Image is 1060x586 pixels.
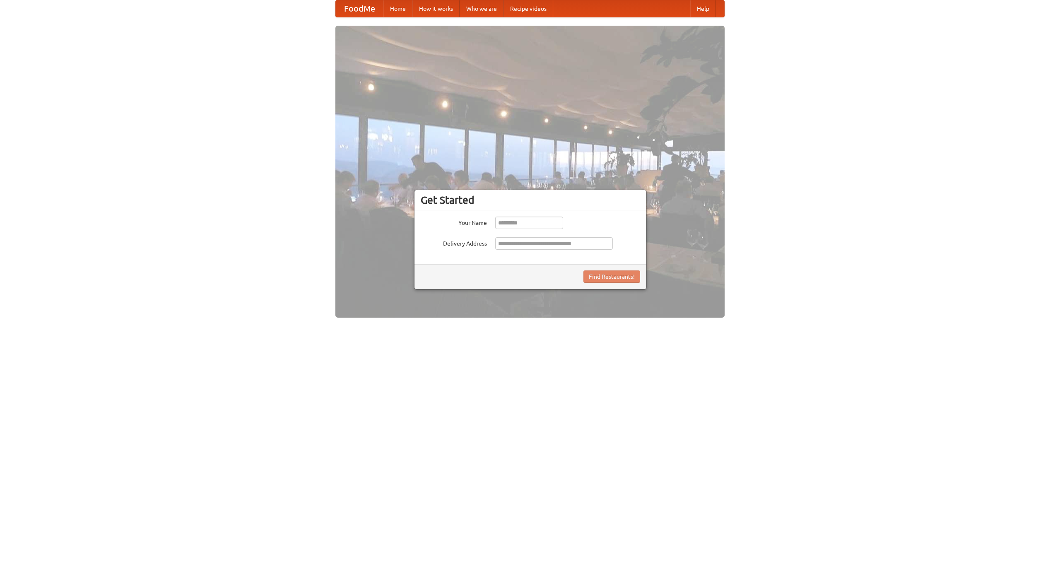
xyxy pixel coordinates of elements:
label: Your Name [421,217,487,227]
a: Home [383,0,412,17]
button: Find Restaurants! [583,270,640,283]
a: How it works [412,0,460,17]
a: Help [690,0,716,17]
label: Delivery Address [421,237,487,248]
h3: Get Started [421,194,640,206]
a: FoodMe [336,0,383,17]
a: Recipe videos [503,0,553,17]
a: Who we are [460,0,503,17]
